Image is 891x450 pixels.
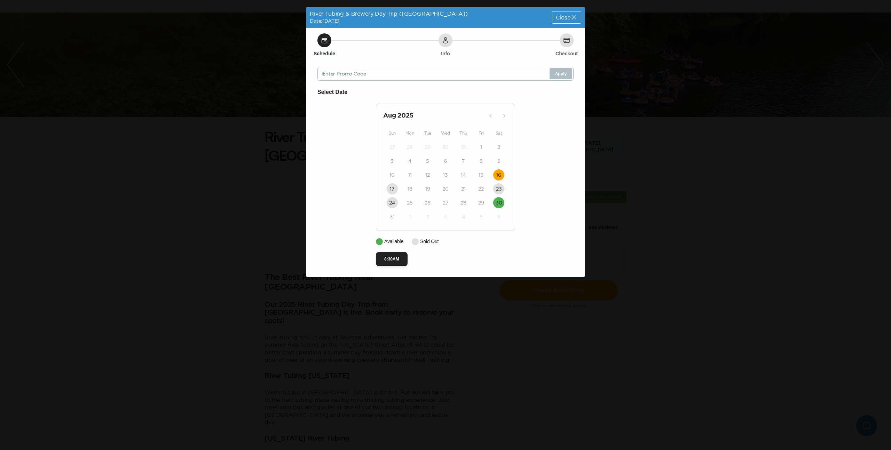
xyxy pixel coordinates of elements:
button: 6 [493,211,504,222]
time: 1 [409,213,411,220]
button: 28 [458,197,469,208]
button: 4 [458,211,469,222]
button: 11 [404,169,416,180]
button: 14 [458,169,469,180]
time: 1 [480,144,482,151]
button: 25 [404,197,416,208]
button: 24 [387,197,398,208]
button: 3 [440,211,451,222]
time: 4 [462,213,465,220]
time: 20 [442,185,449,192]
button: 5 [475,211,487,222]
h2: Aug 2025 [383,111,485,121]
button: 29 [422,142,433,153]
time: 24 [389,199,395,206]
div: Wed [436,129,454,137]
time: 14 [461,171,466,178]
button: 4 [404,155,416,167]
h6: Info [441,50,450,57]
p: Available [384,238,403,245]
time: 12 [425,171,430,178]
button: 1 [475,142,487,153]
button: 3 [387,155,398,167]
time: 30 [442,144,449,151]
time: 22 [478,185,484,192]
div: Fri [472,129,490,137]
button: 8 [475,155,487,167]
time: 3 [444,213,447,220]
button: 1 [404,211,416,222]
button: 27 [387,142,398,153]
span: River Tubing & Brewery Day Trip ([GEOGRAPHIC_DATA]) [310,10,468,17]
button: 20 [440,183,451,194]
time: 30 [496,199,502,206]
span: Close [556,15,570,20]
time: 29 [478,199,484,206]
time: 6 [497,213,500,220]
div: Sat [490,129,508,137]
button: 18 [404,183,416,194]
time: 2 [426,213,429,220]
time: 8 [480,158,483,164]
time: 27 [389,144,395,151]
time: 15 [479,171,483,178]
h6: Select Date [317,88,574,97]
button: 19 [422,183,433,194]
time: 17 [390,185,394,192]
button: 2 [422,211,433,222]
button: 21 [458,183,469,194]
time: 18 [408,185,412,192]
time: 5 [480,213,483,220]
time: 27 [443,199,448,206]
time: 28 [407,144,413,151]
time: 5 [426,158,429,164]
button: 5 [422,155,433,167]
time: 23 [496,185,502,192]
button: 23 [493,183,504,194]
div: Sun [383,129,401,137]
button: 12 [422,169,433,180]
time: 16 [496,171,501,178]
time: 13 [443,171,448,178]
time: 11 [408,171,412,178]
h6: Schedule [314,50,335,57]
button: 15 [475,169,487,180]
span: Date: [DATE] [310,18,339,24]
button: 31 [387,211,398,222]
time: 10 [389,171,395,178]
time: 26 [425,199,431,206]
button: 6 [440,155,451,167]
h6: Checkout [555,50,578,57]
time: 21 [461,185,466,192]
button: 17 [387,183,398,194]
time: 4 [408,158,411,164]
time: 25 [407,199,413,206]
button: 31 [458,142,469,153]
time: 19 [425,185,430,192]
div: Thu [455,129,472,137]
div: Tue [419,129,436,137]
time: 9 [497,158,500,164]
time: 31 [461,144,466,151]
button: 2 [493,142,504,153]
button: 16 [493,169,504,180]
button: 10 [387,169,398,180]
button: 13 [440,169,451,180]
button: 8:30AM [376,252,408,266]
time: 6 [444,158,447,164]
div: Mon [401,129,419,137]
time: 31 [390,213,395,220]
p: Sold Out [420,238,439,245]
button: 28 [404,142,416,153]
button: 26 [422,197,433,208]
time: 29 [425,144,431,151]
button: 30 [440,142,451,153]
button: 9 [493,155,504,167]
time: 28 [460,199,466,206]
button: 27 [440,197,451,208]
button: 7 [458,155,469,167]
button: 29 [475,197,487,208]
time: 7 [462,158,465,164]
time: 3 [391,158,394,164]
time: 2 [497,144,500,151]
